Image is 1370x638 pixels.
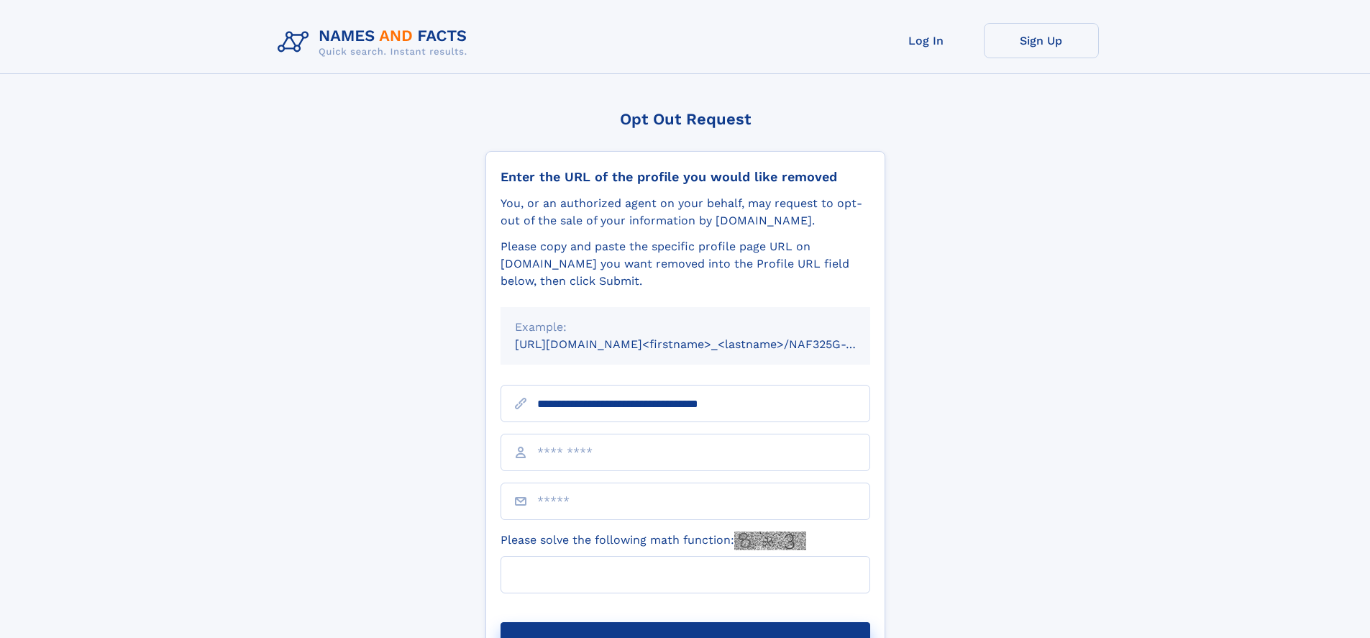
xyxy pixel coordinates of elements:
div: Please copy and paste the specific profile page URL on [DOMAIN_NAME] you want removed into the Pr... [501,238,870,290]
a: Log In [869,23,984,58]
div: Example: [515,319,856,336]
div: Enter the URL of the profile you would like removed [501,169,870,185]
label: Please solve the following math function: [501,532,806,550]
a: Sign Up [984,23,1099,58]
div: Opt Out Request [485,110,885,128]
small: [URL][DOMAIN_NAME]<firstname>_<lastname>/NAF325G-xxxxxxxx [515,337,898,351]
div: You, or an authorized agent on your behalf, may request to opt-out of the sale of your informatio... [501,195,870,229]
img: Logo Names and Facts [272,23,479,62]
